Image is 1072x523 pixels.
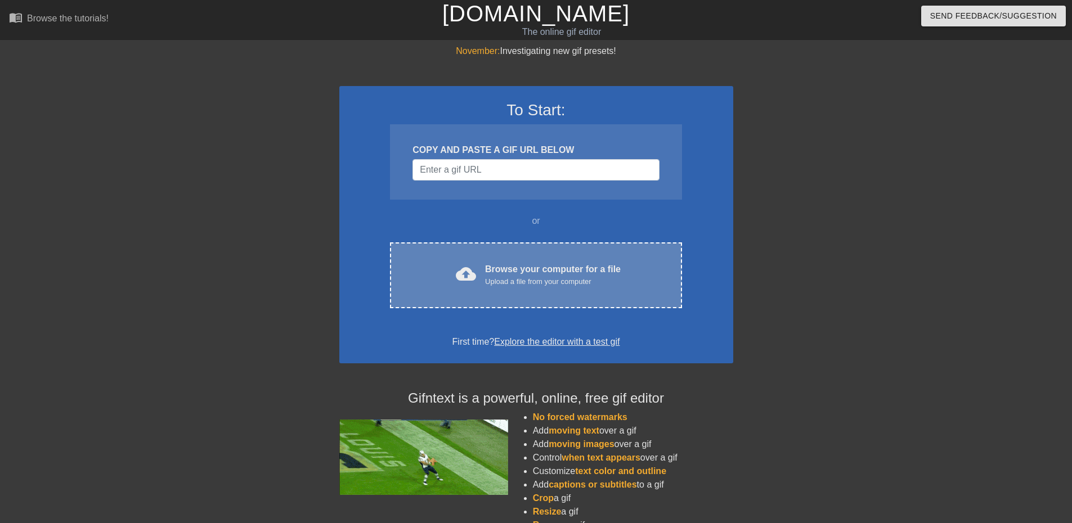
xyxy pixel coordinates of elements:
span: November: [456,46,500,56]
h3: To Start: [354,101,719,120]
span: Crop [533,493,554,503]
input: Username [412,159,659,181]
a: Browse the tutorials! [9,11,109,28]
div: First time? [354,335,719,349]
span: moving images [549,439,614,449]
span: moving text [549,426,599,435]
h4: Gifntext is a powerful, online, free gif editor [339,390,733,407]
li: Customize [533,465,733,478]
span: Resize [533,507,562,516]
img: football_small.gif [339,420,508,495]
span: menu_book [9,11,23,24]
a: [DOMAIN_NAME] [442,1,630,26]
div: Browse the tutorials! [27,13,109,23]
li: Add over a gif [533,424,733,438]
li: Add to a gif [533,478,733,492]
button: Send Feedback/Suggestion [921,6,1066,26]
span: text color and outline [575,466,666,476]
span: Send Feedback/Suggestion [930,9,1057,23]
span: No forced watermarks [533,412,627,422]
div: Browse your computer for a file [485,263,621,287]
li: Control over a gif [533,451,733,465]
span: captions or subtitles [549,480,636,489]
a: Explore the editor with a test gif [494,337,620,346]
div: Upload a file from your computer [485,276,621,287]
span: cloud_upload [456,264,476,284]
li: a gif [533,505,733,519]
li: a gif [533,492,733,505]
div: The online gif editor [363,25,760,39]
div: COPY AND PASTE A GIF URL BELOW [412,143,659,157]
div: or [369,214,704,228]
div: Investigating new gif presets! [339,44,733,58]
li: Add over a gif [533,438,733,451]
span: when text appears [562,453,640,462]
